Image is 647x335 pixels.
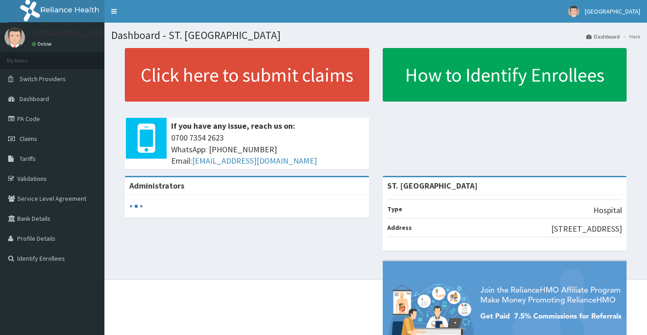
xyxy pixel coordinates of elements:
p: Hospital [593,204,622,216]
span: [GEOGRAPHIC_DATA] [585,7,640,15]
strong: ST. [GEOGRAPHIC_DATA] [387,180,478,191]
span: Dashboard [20,95,49,103]
svg: audio-loading [129,199,143,213]
a: [EMAIL_ADDRESS][DOMAIN_NAME] [192,155,317,166]
b: Type [387,205,402,213]
b: If you have any issue, reach us on: [171,121,295,131]
p: [STREET_ADDRESS] [551,223,622,235]
a: Dashboard [586,33,620,40]
img: User Image [568,6,579,17]
a: Click here to submit claims [125,48,369,102]
span: Tariffs [20,155,36,163]
b: Administrators [129,180,184,191]
b: Address [387,223,412,232]
span: Claims [20,135,37,143]
span: Switch Providers [20,75,66,83]
a: How to Identify Enrollees [383,48,627,102]
p: [GEOGRAPHIC_DATA] [32,29,107,38]
img: User Image [5,27,25,48]
h1: Dashboard - ST. [GEOGRAPHIC_DATA] [111,29,640,41]
span: 0700 7354 2623 WhatsApp: [PHONE_NUMBER] Email: [171,132,365,167]
a: Online [32,41,54,47]
li: Here [621,33,640,40]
